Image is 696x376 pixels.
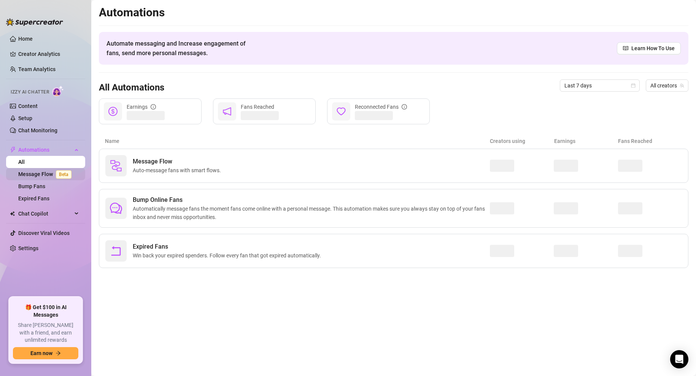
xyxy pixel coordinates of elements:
span: read [623,46,628,51]
span: arrow-right [56,351,61,356]
span: heart [337,107,346,116]
span: Win back your expired spenders. Follow every fan that got expired automatically. [133,251,324,260]
a: Setup [18,115,32,121]
button: Earn nowarrow-right [13,347,78,359]
a: Creator Analytics [18,48,79,60]
article: Earnings [554,137,618,145]
article: Fans Reached [618,137,682,145]
h3: All Automations [99,82,164,94]
span: Message Flow [133,157,224,166]
span: notification [222,107,232,116]
img: AI Chatter [52,86,64,97]
span: info-circle [151,104,156,109]
span: Last 7 days [564,80,635,91]
span: comment [110,202,122,214]
div: Open Intercom Messenger [670,350,688,368]
span: dollar [108,107,118,116]
div: Reconnected Fans [355,103,407,111]
span: Earn now [30,350,52,356]
span: Auto-message fans with smart flows. [133,166,224,175]
span: Expired Fans [133,242,324,251]
a: Discover Viral Videos [18,230,70,236]
span: Bump Online Fans [133,195,490,205]
article: Creators using [490,137,554,145]
span: Beta [56,170,72,179]
a: All [18,159,25,165]
a: Bump Fans [18,183,45,189]
a: Learn How To Use [617,42,681,54]
a: Settings [18,245,38,251]
span: Automatically message fans the moment fans come online with a personal message. This automation m... [133,205,490,221]
span: 🎁 Get $100 in AI Messages [13,304,78,319]
span: Learn How To Use [631,44,675,52]
a: Expired Fans [18,195,49,201]
article: Name [105,137,490,145]
span: thunderbolt [10,147,16,153]
span: rollback [110,245,122,257]
span: team [680,83,684,88]
div: Earnings [127,103,156,111]
a: Content [18,103,38,109]
span: Share [PERSON_NAME] with a friend, and earn unlimited rewards [13,322,78,344]
img: svg%3e [110,160,122,172]
span: All creators [650,80,684,91]
a: Message FlowBeta [18,171,75,177]
span: Chat Copilot [18,208,72,220]
span: calendar [631,83,636,88]
img: logo-BBDzfeDw.svg [6,18,63,26]
span: Fans Reached [241,104,274,110]
h2: Automations [99,5,688,20]
a: Home [18,36,33,42]
span: info-circle [402,104,407,109]
span: Automate messaging and Increase engagement of fans, send more personal messages. [106,39,253,58]
a: Chat Monitoring [18,127,57,133]
span: Izzy AI Chatter [11,89,49,96]
img: Chat Copilot [10,211,15,216]
span: Automations [18,144,72,156]
a: Team Analytics [18,66,56,72]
